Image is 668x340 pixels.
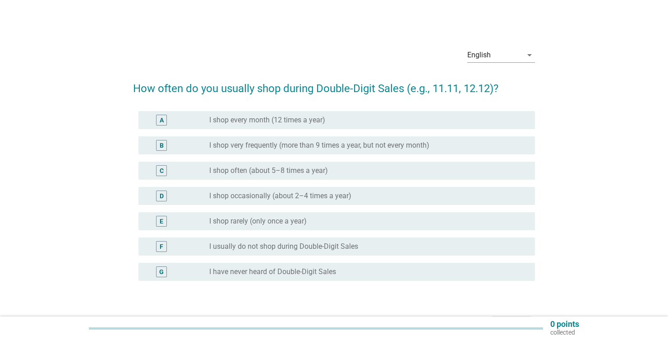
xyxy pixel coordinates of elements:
[209,141,429,150] label: I shop very frequently (more than 9 times a year, but not every month)
[550,328,579,336] p: collected
[160,166,164,176] div: C
[160,116,164,125] div: A
[209,166,328,175] label: I shop often (about 5–8 times a year)
[209,116,325,125] label: I shop every month (12 times a year)
[209,217,307,226] label: I shop rarely (only once a year)
[209,242,358,251] label: I usually do not shop during Double-Digit Sales
[209,267,336,276] label: I have never heard of Double-Digit Sales
[550,320,579,328] p: 0 points
[159,267,164,277] div: G
[209,191,351,200] label: I shop occasionally (about 2–4 times a year)
[467,51,491,59] div: English
[160,217,163,226] div: E
[160,141,164,150] div: B
[133,71,535,97] h2: How often do you usually shop during Double-Digit Sales (e.g., 11.11, 12.12)?
[524,50,535,61] i: arrow_drop_down
[160,191,164,201] div: D
[160,242,163,252] div: F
